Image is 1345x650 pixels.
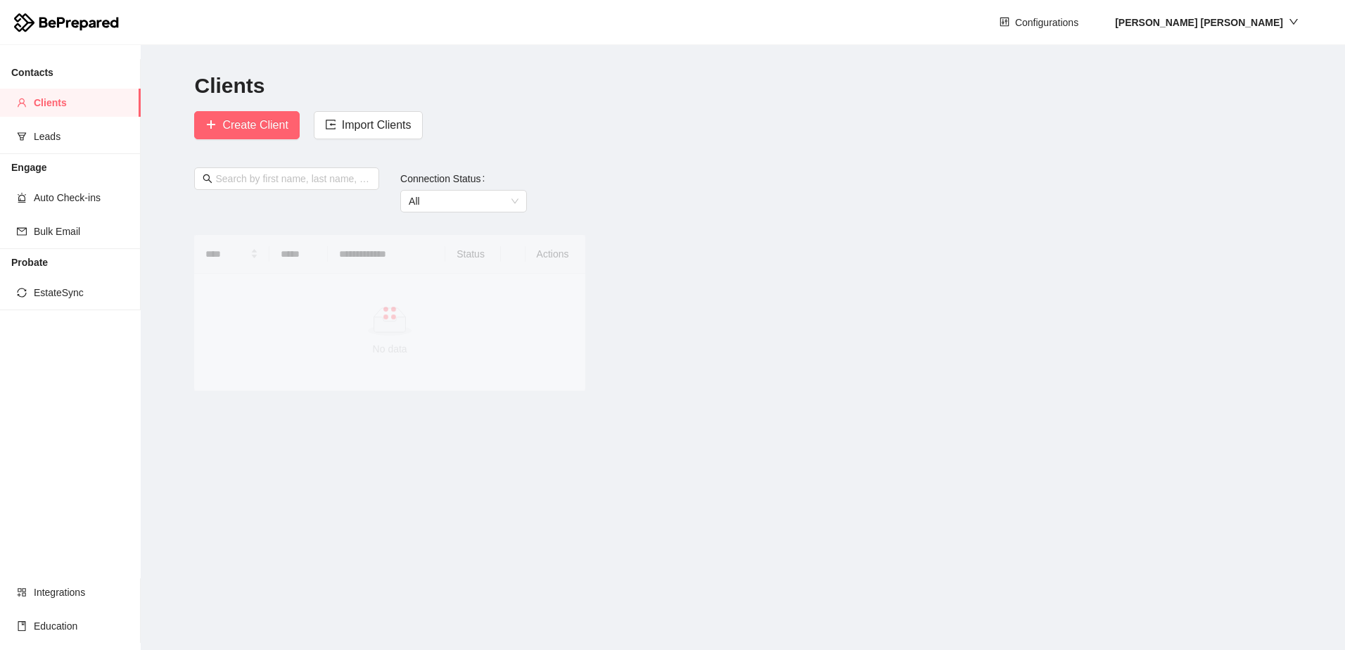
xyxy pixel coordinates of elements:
[1015,15,1078,30] span: Configurations
[205,119,217,132] span: plus
[11,67,53,78] strong: Contacts
[34,122,129,151] span: Leads
[17,288,27,298] span: sync
[215,171,371,186] input: Search by first name, last name, email or mobile number
[17,621,27,631] span: book
[314,111,423,139] button: importImport Clients
[11,257,48,268] strong: Probate
[17,227,27,236] span: mail
[17,587,27,597] span: appstore-add
[34,612,129,640] span: Education
[325,119,336,132] span: import
[17,132,27,141] span: funnel-plot
[17,193,27,203] span: alert
[988,11,1090,34] button: controlConfigurations
[34,578,129,606] span: Integrations
[34,217,129,246] span: Bulk Email
[222,116,288,134] span: Create Client
[194,111,299,139] button: plusCreate Client
[194,72,1291,101] h2: Clients
[1115,17,1283,28] strong: [PERSON_NAME] [PERSON_NAME]
[34,184,129,212] span: Auto Check-ins
[17,98,27,108] span: user
[1289,17,1299,27] span: down
[1000,17,1009,28] span: control
[11,162,47,173] strong: Engage
[34,279,129,307] span: EstateSync
[1104,11,1310,34] button: [PERSON_NAME] [PERSON_NAME]
[34,89,129,117] span: Clients
[203,174,212,184] span: search
[409,191,518,212] span: All
[342,116,412,134] span: Import Clients
[400,167,490,190] label: Connection Status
